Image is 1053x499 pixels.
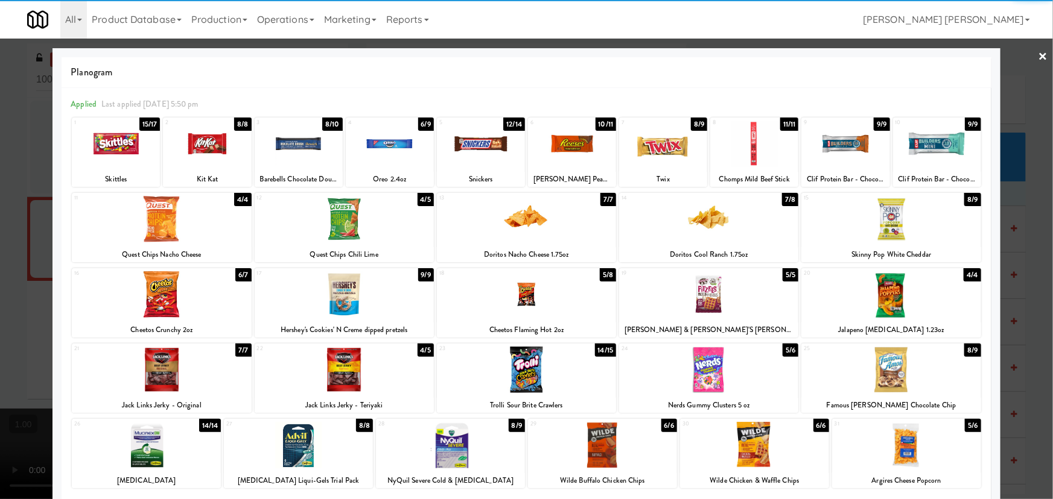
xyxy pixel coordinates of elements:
[255,322,434,337] div: Hershey's Cookies' N Creme dipped pretzels
[712,172,797,187] div: Chomps Mild Beef Stick
[346,118,434,187] div: 46/9Oreo 2.4oz
[600,193,616,206] div: 7/7
[803,398,979,413] div: Famous [PERSON_NAME] Chocolate Chip
[256,247,432,262] div: Quest Chips Chili Lime
[256,172,341,187] div: Barebells Chocolate Dough Protein Bar
[437,322,616,337] div: Cheetos Flaming Hot 2oz
[804,344,891,354] div: 25
[256,322,432,337] div: Hershey's Cookies' N Creme dipped pretzels
[418,118,434,131] div: 6/9
[437,172,525,187] div: Snickers
[801,172,889,187] div: Clif Protein Bar - Chocolate Peanut Butter
[804,193,891,203] div: 15
[621,322,797,337] div: [PERSON_NAME] & [PERSON_NAME]'S [PERSON_NAME]: 3oz EVERTHING BAGEL
[893,172,981,187] div: Clif Protein Bar - Chocolate Mint
[72,193,251,262] div: 114/4Quest Chips Nacho Cheese
[621,398,797,413] div: Nerds Gummy Clusters 5 oz
[255,193,434,262] div: 124/5Quest Chips Chili Lime
[257,193,345,203] div: 12
[74,247,249,262] div: Quest Chips Nacho Cheese
[595,344,617,357] div: 14/15
[439,172,523,187] div: Snickers
[165,172,249,187] div: Kit Kat
[801,118,889,187] div: 99/9Clif Protein Bar - Chocolate Peanut Butter
[530,473,675,488] div: Wilde Buffalo Chicken Chips
[418,193,434,206] div: 4/5
[437,247,616,262] div: Doritos Nacho Cheese 1.75oz
[255,344,434,413] div: 224/5Jack Links Jerky - Teriyaki
[439,268,527,278] div: 18
[418,268,434,281] div: 9/9
[803,172,888,187] div: Clif Protein Bar - Chocolate Peanut Butter
[964,268,981,281] div: 4/4
[803,247,979,262] div: Skinny Pop White Cheddar
[27,9,48,30] img: Micromart
[71,98,97,110] span: Applied
[224,419,373,488] div: 278/8[MEDICAL_DATA] Liqui-Gels Trial Pack
[72,247,251,262] div: Quest Chips Nacho Cheese
[235,344,251,357] div: 7/7
[437,268,616,337] div: 185/8Cheetos Flaming Hot 2oz
[255,118,343,187] div: 38/10Barebells Chocolate Dough Protein Bar
[964,344,981,357] div: 8/9
[622,118,663,128] div: 7
[813,419,829,432] div: 6/6
[226,419,298,429] div: 27
[801,344,981,413] div: 258/9Famous [PERSON_NAME] Chocolate Chip
[322,118,342,131] div: 8/10
[72,172,160,187] div: Skittles
[832,419,981,488] div: 315/6Argires Cheese Popcorn
[965,118,981,131] div: 9/9
[710,172,798,187] div: Chomps Mild Beef Stick
[895,172,979,187] div: Clif Protein Bar - Chocolate Mint
[619,268,798,337] div: 195/5[PERSON_NAME] & [PERSON_NAME]'S [PERSON_NAME]: 3oz EVERTHING BAGEL
[965,419,981,432] div: 5/6
[437,398,616,413] div: Trolli Sour Brite Crawlers
[528,473,677,488] div: Wilde Buffalo Chicken Chips
[893,118,981,187] div: 109/9Clif Protein Bar - Chocolate Mint
[619,398,798,413] div: Nerds Gummy Clusters 5 oz
[72,344,251,413] div: 217/7Jack Links Jerky - Original
[680,473,829,488] div: Wilde Chicken & Waffle Chips
[348,172,432,187] div: Oreo 2.4oz
[783,268,798,281] div: 5/5
[801,247,981,262] div: Skinny Pop White Cheddar
[621,172,705,187] div: Twix
[72,322,251,337] div: Cheetos Crunchy 2oz
[74,419,146,429] div: 26
[378,419,450,429] div: 28
[503,118,525,131] div: 12/14
[528,118,616,187] div: 610/11[PERSON_NAME] Peanut Butter Cups
[346,172,434,187] div: Oreo 2.4oz
[257,268,345,278] div: 17
[682,419,754,429] div: 30
[257,344,345,354] div: 22
[199,419,221,432] div: 14/14
[622,193,709,203] div: 14
[596,118,617,131] div: 10/11
[74,118,116,128] div: 1
[713,118,754,128] div: 8
[226,473,371,488] div: [MEDICAL_DATA] Liqui-Gels Trial Pack
[234,193,251,206] div: 4/4
[139,118,161,131] div: 15/17
[439,344,527,354] div: 23
[439,322,614,337] div: Cheetos Flaming Hot 2oz
[74,268,162,278] div: 16
[234,118,251,131] div: 8/8
[619,118,707,187] div: 78/9Twix
[783,344,798,357] div: 5/6
[255,172,343,187] div: Barebells Chocolate Dough Protein Bar
[437,193,616,262] div: 137/7Doritos Nacho Cheese 1.75oz
[378,473,523,488] div: NyQuil Severe Cold & [MEDICAL_DATA]
[661,419,677,432] div: 6/6
[439,247,614,262] div: Doritos Nacho Cheese 1.75oz
[801,398,981,413] div: Famous [PERSON_NAME] Chocolate Chip
[74,398,249,413] div: Jack Links Jerky - Original
[439,118,481,128] div: 5
[801,322,981,337] div: Jalapeno [MEDICAL_DATA] 1.23oz
[255,247,434,262] div: Quest Chips Chili Lime
[437,118,525,187] div: 512/14Snickers
[619,247,798,262] div: Doritos Cool Ranch 1.75oz
[72,419,221,488] div: 2614/14[MEDICAL_DATA]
